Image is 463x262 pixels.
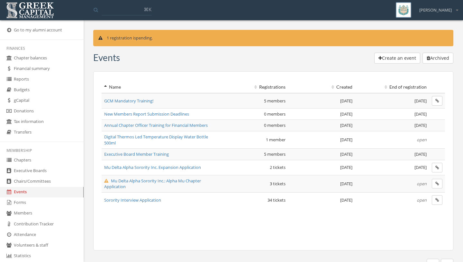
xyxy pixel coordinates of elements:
em: open [417,181,427,187]
td: [DATE] [288,160,355,175]
span: 1 registration [107,35,132,41]
div: is pending. [93,30,453,46]
div: [PERSON_NAME] [415,2,458,13]
a: Digital Thermos Led Temperature Display Water Bottle 500ml [104,134,208,146]
th: Created [288,81,355,93]
th: Registrations [214,81,288,93]
th: End of registration [355,81,429,93]
td: [DATE] [288,175,355,192]
em: open [417,137,427,143]
a: GCM Mandatory Training! [104,98,153,104]
td: [DATE] [355,108,429,120]
td: [DATE] [355,160,429,175]
td: [DATE] [288,192,355,207]
a: Mu Delta Alpha Sorority Inc.: Alpha Mu Chapter Application [104,178,201,190]
a: Executive Board Member Training [104,151,169,157]
td: 5 members [214,149,288,160]
a: Mu Delta Alpha Sorority Inc. Expansion Application [104,164,201,170]
button: Archived [422,53,453,64]
span: ⌘K [144,6,151,13]
td: [DATE] [288,93,355,109]
a: Sorority Interview Application [104,197,161,203]
td: [DATE] [355,120,429,131]
a: Annual Chapter Officer Training for Financial Members [104,122,208,128]
span: [PERSON_NAME] [419,7,452,13]
td: [DATE] [288,149,355,160]
td: 5 members [214,93,288,109]
button: Create an event [374,53,420,64]
td: 1 member [214,131,288,148]
td: [DATE] [355,149,429,160]
td: [DATE] [288,120,355,131]
em: open [417,197,427,203]
td: [DATE] [355,93,429,109]
td: [DATE] [288,108,355,120]
td: 3 tickets [214,175,288,192]
td: 0 members [214,120,288,131]
th: Name [102,81,214,93]
td: [DATE] [288,131,355,148]
td: 0 members [214,108,288,120]
td: 34 tickets [214,192,288,207]
a: New Members Report Submission Deadlines [104,111,189,117]
td: 2 tickets [214,160,288,175]
h3: Event s [93,53,120,63]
